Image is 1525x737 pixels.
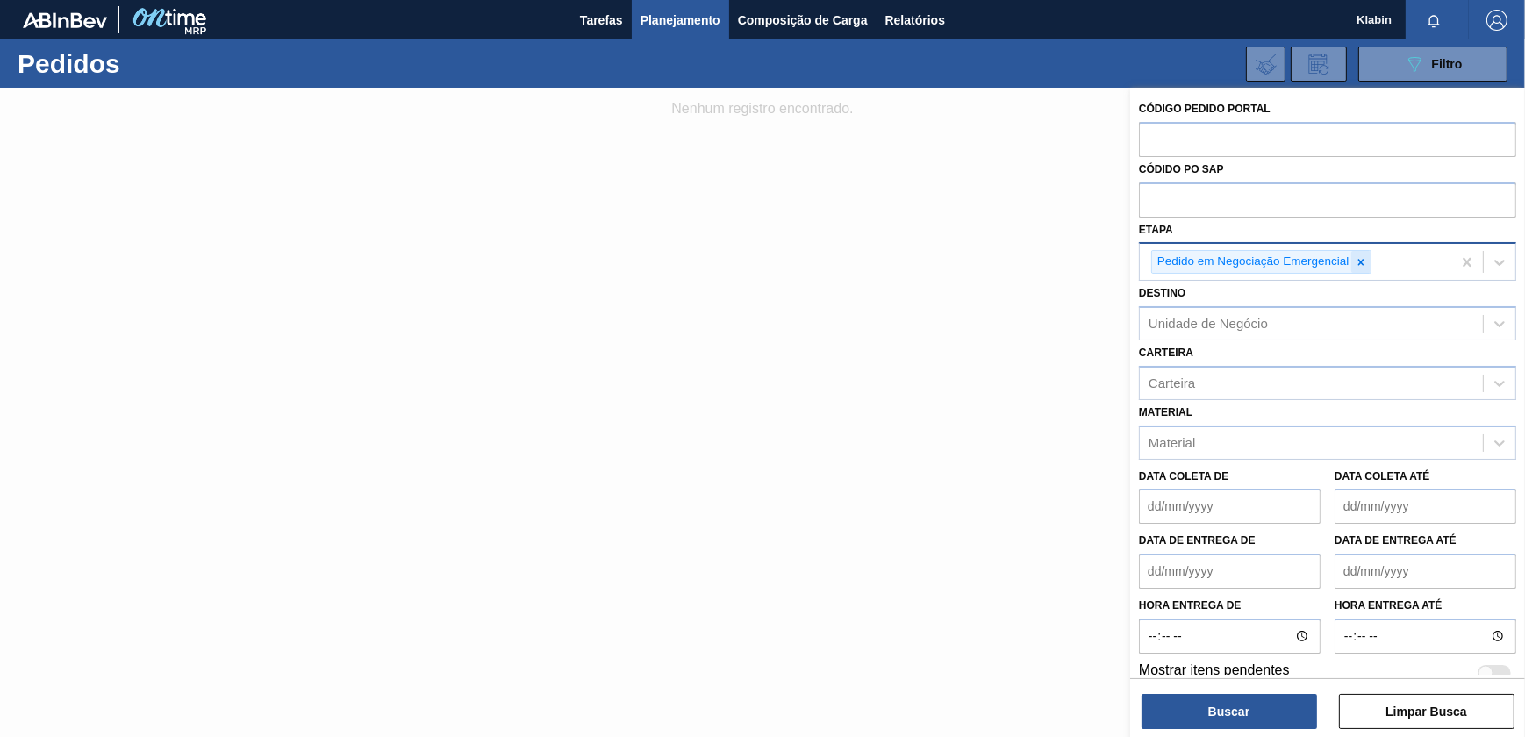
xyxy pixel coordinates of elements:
label: Código Pedido Portal [1139,103,1271,115]
span: Composição de Carga [738,10,868,31]
label: Carteira [1139,347,1193,359]
label: Hora entrega de [1139,593,1321,619]
label: Data coleta até [1335,470,1429,483]
label: Data de Entrega de [1139,534,1256,547]
div: Solicitação de Revisão de Pedidos [1291,47,1347,82]
span: Filtro [1432,57,1463,71]
label: Etapa [1139,224,1173,236]
span: Tarefas [580,10,623,31]
div: Material [1149,435,1195,450]
span: Relatórios [885,10,945,31]
h1: Pedidos [18,54,276,74]
span: Planejamento [641,10,720,31]
label: Códido PO SAP [1139,163,1224,175]
input: dd/mm/yyyy [1335,489,1516,524]
div: Pedido em Negociação Emergencial [1152,251,1351,273]
img: TNhmsLtSVTkK8tSr43FrP2fwEKptu5GPRR3wAAAABJRU5ErkJggg== [23,12,107,28]
img: Logout [1486,10,1507,31]
div: Carteira [1149,376,1195,390]
label: Mostrar itens pendentes [1139,662,1290,683]
div: Unidade de Negócio [1149,317,1268,332]
label: Hora entrega até [1335,593,1516,619]
input: dd/mm/yyyy [1139,554,1321,589]
label: Material [1139,406,1192,419]
div: Importar Negociações dos Pedidos [1246,47,1285,82]
input: dd/mm/yyyy [1335,554,1516,589]
button: Notificações [1406,8,1462,32]
label: Data de Entrega até [1335,534,1457,547]
label: Destino [1139,287,1185,299]
label: Data coleta de [1139,470,1228,483]
input: dd/mm/yyyy [1139,489,1321,524]
button: Filtro [1358,47,1507,82]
